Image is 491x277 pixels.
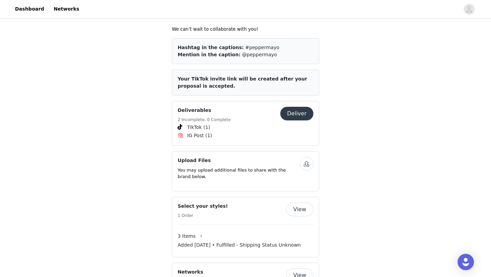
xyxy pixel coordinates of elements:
[178,117,231,123] h5: 2 Incomplete, 0 Complete
[187,124,210,131] span: TikTok (1)
[178,76,307,89] span: Your TikTok invite link will be created after your proposal is accepted.
[187,132,212,139] span: IG Post (1)
[178,242,301,249] span: Added [DATE] • Fulfilled - Shipping Status Unknown
[178,107,231,114] h4: Deliverables
[458,254,474,270] div: Open Intercom Messenger
[49,1,83,17] a: Networks
[172,101,319,146] div: Deliverables
[286,203,313,216] button: View
[178,203,228,210] h4: Select your styles!
[172,197,319,257] div: Select your styles!
[178,233,196,240] span: 3 Items
[11,1,48,17] a: Dashboard
[178,52,240,57] span: Mention in the caption:
[178,45,244,50] span: Hashtag in the captions:
[178,157,300,164] h4: Upload Files
[245,45,279,50] span: #peppermayo
[178,268,204,276] h4: Networks
[178,133,183,138] img: Instagram Icon
[466,4,472,15] div: avatar
[172,27,258,32] span: We can’t wait to collaborate with you!
[178,213,228,219] h5: 1 Order
[178,167,300,180] p: You may upload additional files to share with the brand below.
[280,107,313,120] button: Deliver
[242,52,277,57] span: @peppermayo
